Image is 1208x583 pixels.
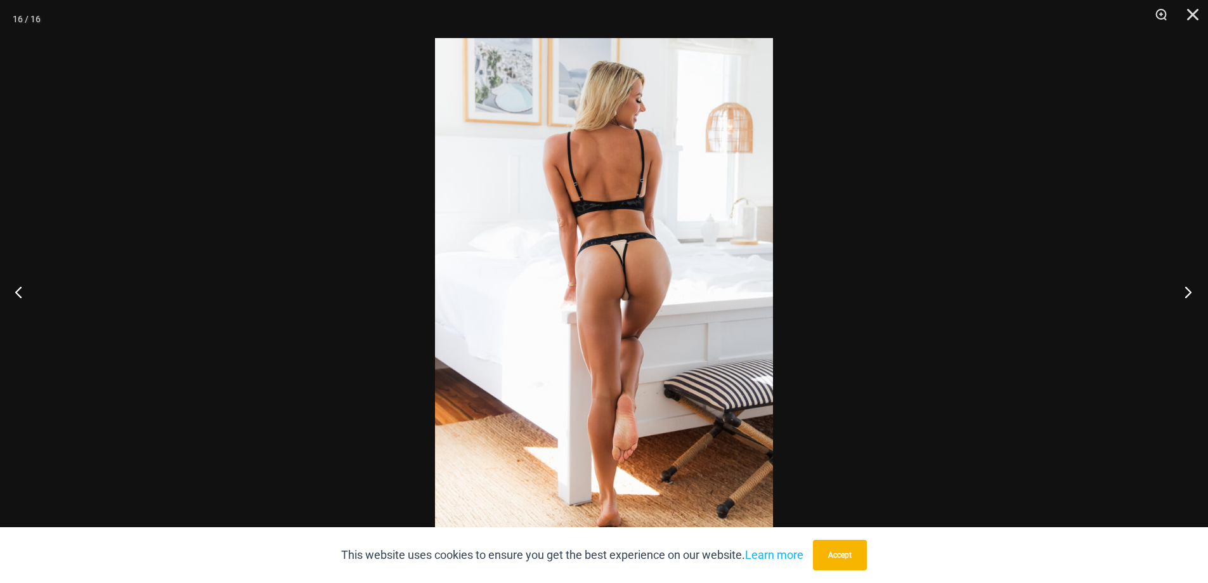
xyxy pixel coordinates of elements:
[13,10,41,29] div: 16 / 16
[1160,260,1208,324] button: Next
[435,38,773,545] img: Nights Fall Silver Leopard 1036 Bra 6046 Thong 04
[745,548,803,561] a: Learn more
[341,546,803,565] p: This website uses cookies to ensure you get the best experience on our website.
[813,540,867,570] button: Accept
